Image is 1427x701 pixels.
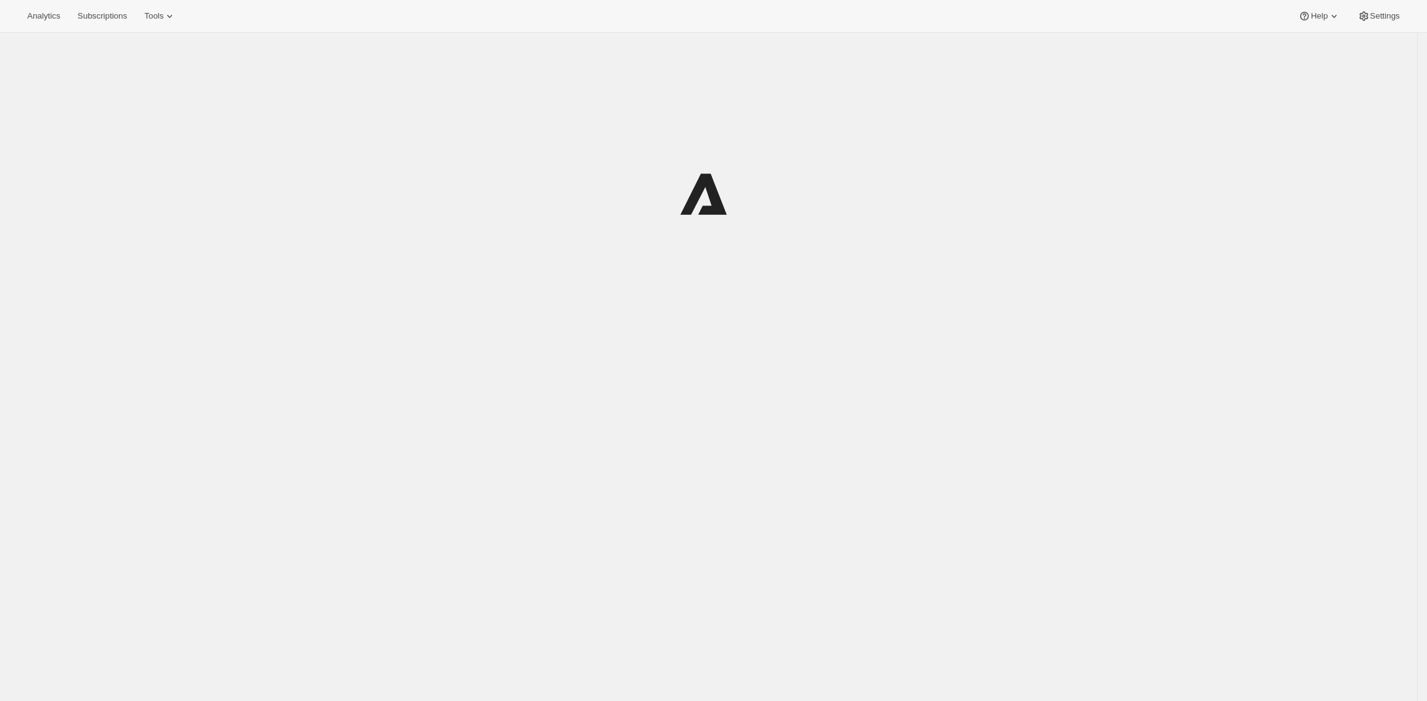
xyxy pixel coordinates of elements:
button: Analytics [20,7,67,25]
span: Tools [144,11,163,21]
span: Settings [1370,11,1400,21]
span: Analytics [27,11,60,21]
button: Settings [1350,7,1407,25]
button: Tools [137,7,183,25]
button: Subscriptions [70,7,134,25]
span: Subscriptions [77,11,127,21]
span: Help [1311,11,1327,21]
button: Help [1291,7,1347,25]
